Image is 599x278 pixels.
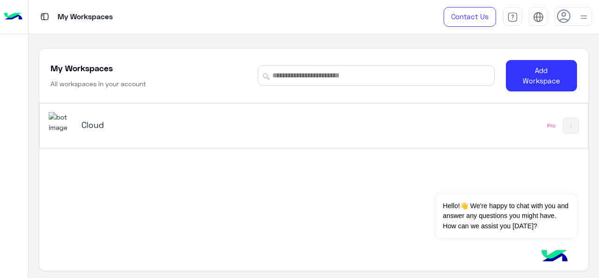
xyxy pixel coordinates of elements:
a: tab [503,7,522,27]
h5: Cloud [81,119,272,130]
img: profile [578,11,590,23]
a: Contact Us [444,7,496,27]
img: tab [39,11,51,23]
img: 317874714732967 [49,112,74,132]
img: hulul-logo.png [538,240,571,273]
img: Logo [4,7,22,27]
img: tab [507,12,518,23]
h6: All workspaces in your account [51,79,146,89]
img: tab [533,12,544,23]
h5: My Workspaces [51,62,113,74]
span: Hello!👋 We're happy to chat with you and answer any questions you might have. How can we assist y... [436,194,577,238]
button: Add Workspace [506,60,577,91]
p: My Workspaces [58,11,113,23]
div: Pro [547,122,555,129]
